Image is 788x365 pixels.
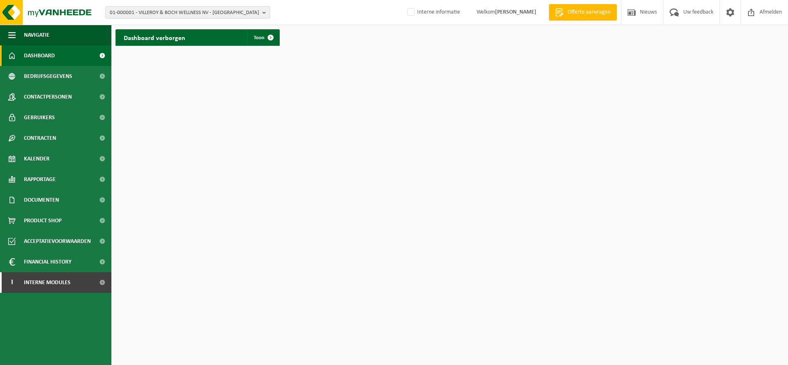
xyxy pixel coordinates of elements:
[24,87,72,107] span: Contactpersonen
[247,29,279,46] a: Toon
[24,107,55,128] span: Gebruikers
[24,169,56,190] span: Rapportage
[116,29,193,45] h2: Dashboard verborgen
[549,4,617,21] a: Offerte aanvragen
[254,35,264,40] span: Toon
[24,45,55,66] span: Dashboard
[8,272,16,293] span: I
[24,128,56,148] span: Contracten
[105,6,270,19] button: 01-000001 - VILLEROY & BOCH WELLNESS NV - [GEOGRAPHIC_DATA]
[495,9,536,15] strong: [PERSON_NAME]
[24,148,50,169] span: Kalender
[24,272,71,293] span: Interne modules
[24,66,72,87] span: Bedrijfsgegevens
[566,8,613,16] span: Offerte aanvragen
[406,6,460,19] label: Interne informatie
[110,7,259,19] span: 01-000001 - VILLEROY & BOCH WELLNESS NV - [GEOGRAPHIC_DATA]
[24,252,71,272] span: Financial History
[24,190,59,210] span: Documenten
[24,25,50,45] span: Navigatie
[24,210,61,231] span: Product Shop
[24,231,91,252] span: Acceptatievoorwaarden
